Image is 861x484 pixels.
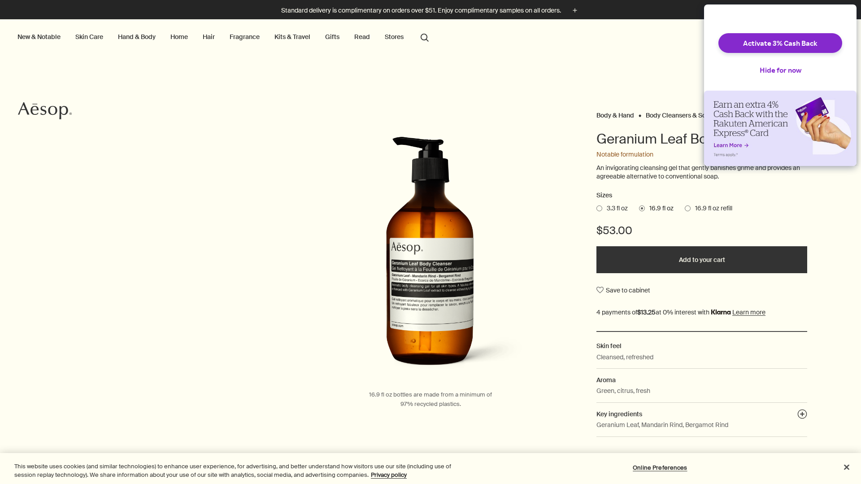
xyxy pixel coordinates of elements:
img: Geranium Leaf Body Cleanser 500 mL in amber bottle with pump [332,136,529,381]
a: Fragrance [228,31,261,43]
a: Gifts [323,31,341,43]
a: Skin Care [74,31,105,43]
a: Aesop [16,100,74,124]
nav: primary [16,19,433,55]
button: New & Notable [16,31,62,43]
h1: Geranium Leaf Body Cleanser [596,130,807,148]
button: Standard delivery is complimentary on orders over $51. Enjoy complimentary samples on all orders. [281,5,580,16]
button: Stores [383,31,405,43]
h2: Skin feel [596,341,807,351]
button: Online Preferences, Opens the preference center dialog [632,459,688,477]
span: 16.9 fl oz refill [691,204,732,213]
p: An invigorating cleansing gel that gently banishes grime and provides an agreeable alternative to... [596,164,807,181]
button: Close [837,458,857,477]
a: Hand & Body [116,31,157,43]
h2: Aroma [596,375,807,385]
a: Body & Hand [596,111,634,115]
a: Hair [201,31,217,43]
a: Home [169,31,190,43]
button: Save to cabinet [596,282,650,298]
a: Kits & Travel [273,31,312,43]
div: This website uses cookies (and similar technologies) to enhance user experience, for advertising,... [14,462,474,480]
span: 16.9 fl oz [645,204,674,213]
svg: Aesop [18,102,72,120]
p: Standard delivery is complimentary on orders over $51. Enjoy complimentary samples on all orders. [281,6,561,15]
button: Open search [417,28,433,45]
p: Cleansed, refreshed [596,352,653,362]
a: Read [352,31,372,43]
span: $53.00 [596,223,632,238]
span: 16.9 fl oz bottles are made from a minimum of 97% recycled plastics. [369,391,492,408]
p: Green, citrus, fresh [596,386,650,396]
a: Body Cleansers & Scrubs [646,111,719,115]
span: Key ingredients [596,410,642,418]
span: 3.3 fl oz [602,204,628,213]
h2: Sizes [596,190,807,201]
a: More information about your privacy, opens in a new tab [371,471,407,479]
button: Key ingredients [797,409,807,422]
button: Add to your cart - $53.00 [596,246,807,273]
p: Geranium Leaf, Mandarin Rind, Bergamot Rind [596,420,728,430]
